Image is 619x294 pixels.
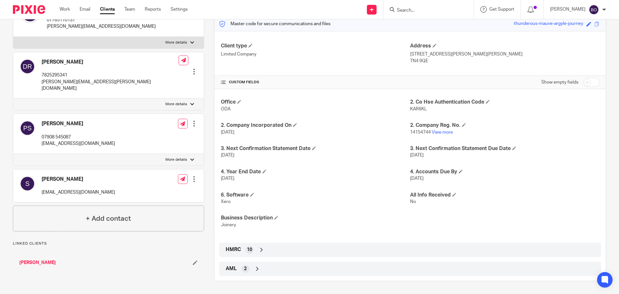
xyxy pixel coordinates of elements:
[410,192,599,198] h4: All Info Received
[221,176,234,181] span: [DATE]
[60,6,70,13] a: Work
[489,7,514,12] span: Get Support
[221,145,410,152] h4: 3. Next Confirmation Statement Date
[19,259,56,266] a: [PERSON_NAME]
[171,6,188,13] a: Settings
[410,51,599,57] p: [STREET_ADDRESS][PERSON_NAME][PERSON_NAME]
[410,107,427,111] span: KAR6KL
[221,199,231,204] span: Xero
[42,176,115,183] h4: [PERSON_NAME]
[589,5,599,15] img: svg%3E
[42,134,115,140] p: 07908 545087
[219,21,330,27] p: Master code for secure communications and files
[396,8,454,14] input: Search
[165,40,187,45] p: More details
[221,122,410,129] h4: 2. Company Incorporated On
[221,215,410,221] h4: Business Description
[165,157,187,162] p: More details
[550,6,585,13] p: [PERSON_NAME]
[226,265,237,272] span: AML
[221,223,236,227] span: Joinery
[410,168,599,175] h4: 4. Accounts Due By
[47,23,156,30] p: [PERSON_NAME][EMAIL_ADDRESS][DOMAIN_NAME]
[221,153,234,157] span: [DATE]
[42,72,179,78] p: 7825295341
[410,58,599,64] p: TN4 9QE
[410,43,599,49] h4: Address
[42,189,115,196] p: [EMAIL_ADDRESS][DOMAIN_NAME]
[226,246,241,253] span: HMRC
[410,130,431,135] span: 14154744
[432,130,453,135] a: View more
[541,79,578,86] label: Show empty fields
[145,6,161,13] a: Reports
[244,266,247,272] span: 2
[221,168,410,175] h4: 4. Year End Date
[221,192,410,198] h4: 6. Software
[165,102,187,107] p: More details
[410,99,599,106] h4: 2. Co Hse Authentication Code
[100,6,115,13] a: Clients
[410,122,599,129] h4: 2. Company Reg. No.
[20,59,35,74] img: svg%3E
[86,214,131,224] h4: + Add contact
[221,130,234,135] span: [DATE]
[410,145,599,152] h4: 3. Next Confirmation Statement Due Date
[42,140,115,147] p: [EMAIL_ADDRESS][DOMAIN_NAME]
[410,199,416,204] span: No
[221,43,410,49] h4: Client type
[20,120,35,136] img: svg%3E
[42,120,115,127] h4: [PERSON_NAME]
[221,99,410,106] h4: Office
[221,107,231,111] span: ODA
[42,59,179,66] h4: [PERSON_NAME]
[42,79,179,92] p: [PERSON_NAME][EMAIL_ADDRESS][PERSON_NAME][DOMAIN_NAME]
[80,6,90,13] a: Email
[221,51,410,57] p: Limited Company
[221,80,410,85] h4: CUSTOM FIELDS
[47,17,156,23] p: 07765110137
[514,20,583,28] div: thunderous-mauve-argyle-journey
[13,5,45,14] img: Pixie
[124,6,135,13] a: Team
[13,241,204,246] p: Linked clients
[410,153,424,157] span: [DATE]
[410,176,424,181] span: [DATE]
[20,176,35,191] img: svg%3E
[247,247,252,253] span: 10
